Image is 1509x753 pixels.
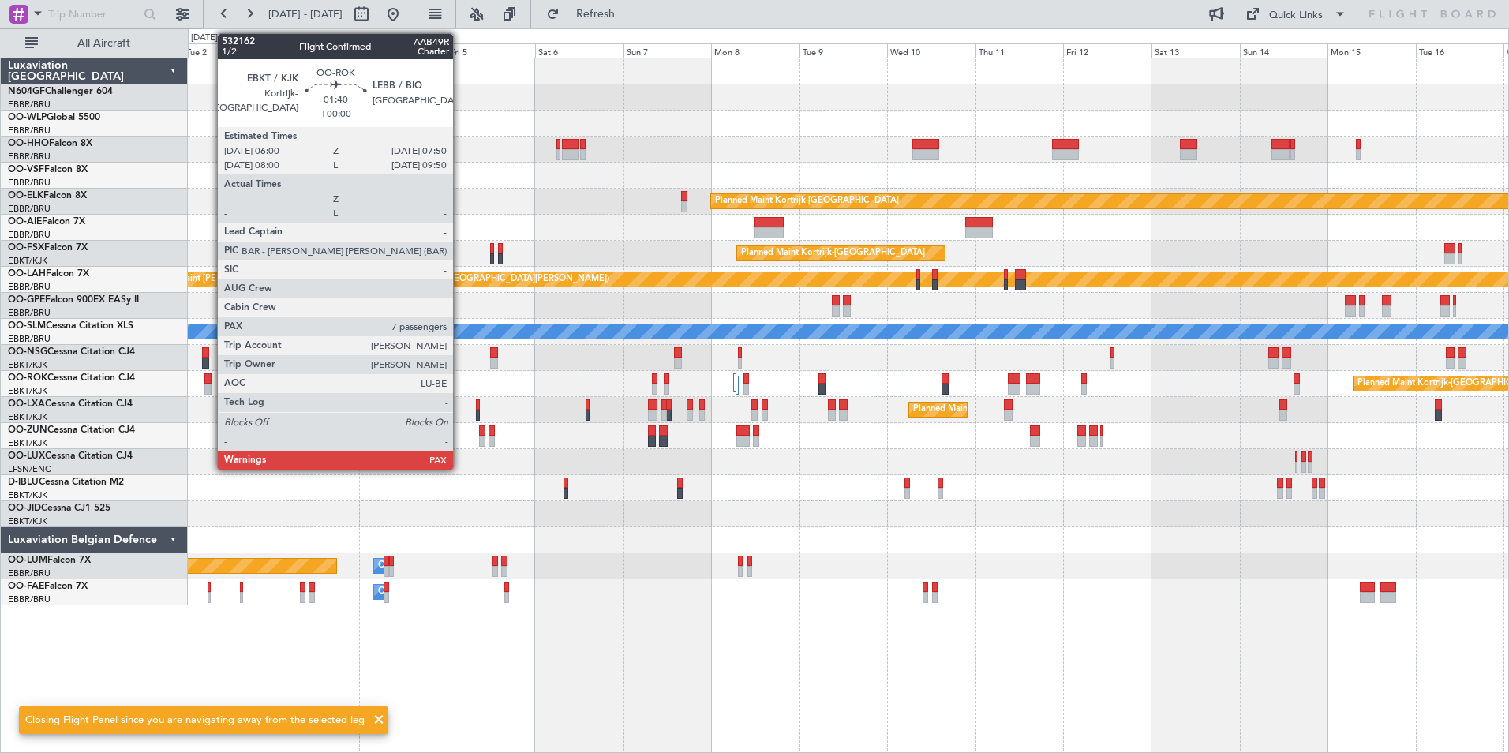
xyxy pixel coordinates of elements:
div: Sat 6 [535,43,623,58]
div: Mon 15 [1327,43,1416,58]
button: Refresh [539,2,634,27]
a: EBBR/BRU [8,99,51,111]
div: Thu 4 [359,43,447,58]
a: EBBR/BRU [8,307,51,319]
div: Sun 14 [1240,43,1328,58]
div: Thu 11 [975,43,1064,58]
span: N604GF [8,87,45,96]
span: OO-LUM [8,556,47,565]
a: OO-ZUNCessna Citation CJ4 [8,425,135,435]
span: OO-AIE [8,217,42,227]
a: EBBR/BRU [8,125,51,137]
div: Planned Maint Kortrijk-[GEOGRAPHIC_DATA] [715,189,899,213]
a: EBBR/BRU [8,177,51,189]
a: OO-JIDCessna CJ1 525 [8,504,110,513]
span: OO-LUX [8,451,45,461]
a: EBBR/BRU [8,151,51,163]
span: OO-ROK [8,373,47,383]
a: LFSN/ENC [8,463,51,475]
a: EBKT/KJK [8,437,47,449]
span: OO-LXA [8,399,45,409]
a: OO-LXACessna Citation CJ4 [8,399,133,409]
div: Planned Maint [PERSON_NAME]-[GEOGRAPHIC_DATA][PERSON_NAME] ([GEOGRAPHIC_DATA][PERSON_NAME]) [143,268,609,291]
a: OO-GPEFalcon 900EX EASy II [8,295,139,305]
div: Planned Maint Kortrijk-[GEOGRAPHIC_DATA] [741,242,925,265]
a: EBBR/BRU [8,594,51,605]
a: OO-VSFFalcon 8X [8,165,88,174]
div: Sun 7 [623,43,712,58]
div: Mon 8 [711,43,799,58]
a: OO-LUMFalcon 7X [8,556,91,565]
a: OO-ROKCessna Citation CJ4 [8,373,135,383]
div: Sat 13 [1151,43,1240,58]
div: Owner Melsbroek Air Base [378,554,485,578]
span: All Aircraft [41,38,167,49]
a: OO-WLPGlobal 5500 [8,113,100,122]
a: OO-NSGCessna Citation CJ4 [8,347,135,357]
a: OO-AIEFalcon 7X [8,217,85,227]
span: OO-LAH [8,269,46,279]
a: D-IBLUCessna Citation M2 [8,478,124,487]
div: Tue 9 [799,43,888,58]
a: EBBR/BRU [8,203,51,215]
span: OO-WLP [8,113,47,122]
a: EBKT/KJK [8,489,47,501]
a: EBKT/KJK [8,515,47,527]
span: OO-VSF [8,165,44,174]
a: N604GFChallenger 604 [8,87,113,96]
span: OO-FSX [8,243,44,253]
a: OO-ELKFalcon 8X [8,191,87,200]
a: EBBR/BRU [8,333,51,345]
a: EBKT/KJK [8,411,47,423]
div: Wed 10 [887,43,975,58]
div: Fri 5 [447,43,535,58]
div: Tue 2 [183,43,271,58]
span: OO-ELK [8,191,43,200]
div: Owner Melsbroek Air Base [378,580,485,604]
a: OO-HHOFalcon 8X [8,139,92,148]
a: OO-FAEFalcon 7X [8,582,88,591]
a: EBKT/KJK [8,385,47,397]
div: Quick Links [1269,8,1323,24]
span: Refresh [563,9,629,20]
button: All Aircraft [17,31,171,56]
a: EBBR/BRU [8,281,51,293]
div: Tue 16 [1416,43,1504,58]
span: OO-JID [8,504,41,513]
input: Trip Number [48,2,139,26]
a: OO-FSXFalcon 7X [8,243,88,253]
div: Closing Flight Panel since you are navigating away from the selected leg [25,713,365,729]
span: OO-HHO [8,139,49,148]
a: OO-LUXCessna Citation CJ4 [8,451,133,461]
div: Planned Maint Kortrijk-[GEOGRAPHIC_DATA] [913,398,1097,421]
a: EBKT/KJK [8,359,47,371]
span: OO-NSG [8,347,47,357]
div: Fri 12 [1063,43,1151,58]
span: [DATE] - [DATE] [268,7,343,21]
span: D-IBLU [8,478,39,487]
div: Wed 3 [271,43,359,58]
a: EBBR/BRU [8,229,51,241]
span: OO-FAE [8,582,44,591]
span: OO-SLM [8,321,46,331]
button: Quick Links [1238,2,1354,27]
span: OO-GPE [8,295,45,305]
div: [DATE] [191,32,218,45]
span: OO-ZUN [8,425,47,435]
a: EBBR/BRU [8,568,51,579]
a: OO-SLMCessna Citation XLS [8,321,133,331]
a: EBKT/KJK [8,255,47,267]
a: OO-LAHFalcon 7X [8,269,89,279]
